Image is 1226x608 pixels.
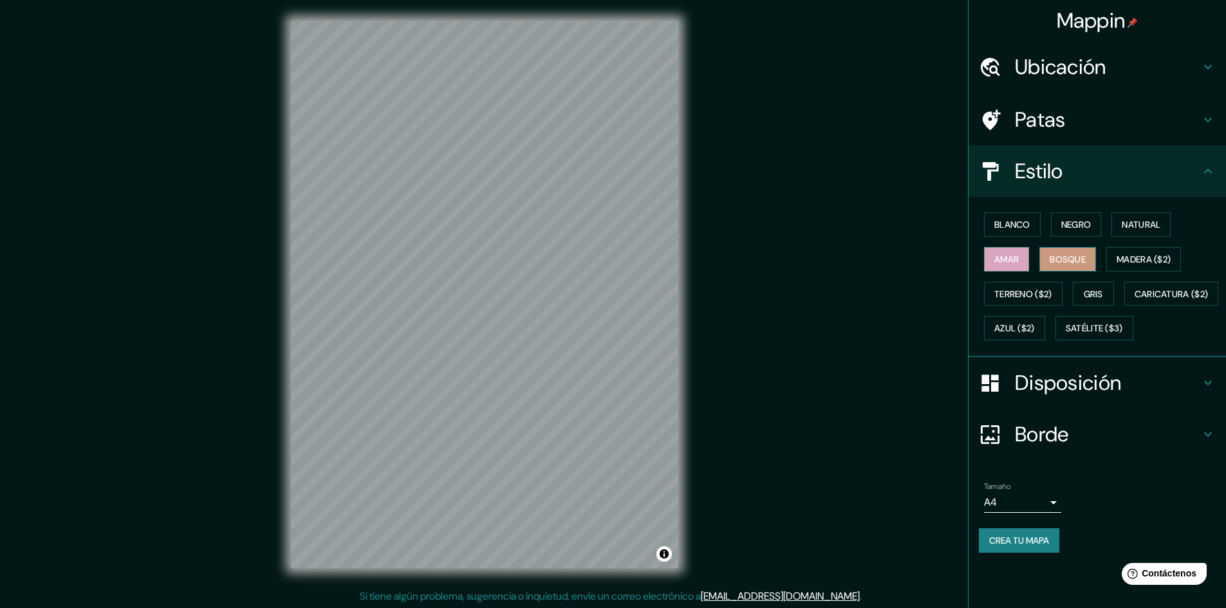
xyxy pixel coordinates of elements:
[1106,247,1181,272] button: Madera ($2)
[862,589,864,603] font: .
[1051,212,1102,237] button: Negro
[969,94,1226,145] div: Patas
[979,528,1059,553] button: Crea tu mapa
[984,282,1063,306] button: Terreno ($2)
[1050,253,1086,265] font: Bosque
[1073,282,1114,306] button: Gris
[984,247,1029,272] button: Amar
[969,145,1226,197] div: Estilo
[984,212,1041,237] button: Blanco
[994,253,1019,265] font: Amar
[1015,106,1066,133] font: Patas
[1084,288,1103,300] font: Gris
[994,323,1035,335] font: Azul ($2)
[1135,288,1209,300] font: Caricatura ($2)
[984,316,1045,340] button: Azul ($2)
[1122,219,1160,230] font: Natural
[1015,421,1069,448] font: Borde
[1117,253,1171,265] font: Madera ($2)
[1015,369,1121,396] font: Disposición
[360,589,701,603] font: Si tiene algún problema, sugerencia o inquietud, envíe un correo electrónico a
[656,546,672,562] button: Activar o desactivar atribución
[701,589,860,603] a: [EMAIL_ADDRESS][DOMAIN_NAME]
[1057,7,1126,34] font: Mappin
[864,589,866,603] font: .
[1066,323,1123,335] font: Satélite ($3)
[1128,17,1138,28] img: pin-icon.png
[1039,247,1096,272] button: Bosque
[969,41,1226,93] div: Ubicación
[291,21,678,568] canvas: Mapa
[860,589,862,603] font: .
[984,492,1061,513] div: A4
[1111,212,1171,237] button: Natural
[969,357,1226,409] div: Disposición
[989,535,1049,546] font: Crea tu mapa
[984,481,1010,492] font: Tamaño
[1061,219,1091,230] font: Negro
[1055,316,1133,340] button: Satélite ($3)
[994,219,1030,230] font: Blanco
[1111,558,1212,594] iframe: Lanzador de widgets de ayuda
[1015,53,1106,80] font: Ubicación
[1124,282,1219,306] button: Caricatura ($2)
[994,288,1052,300] font: Terreno ($2)
[969,409,1226,460] div: Borde
[1015,158,1063,185] font: Estilo
[984,495,997,509] font: A4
